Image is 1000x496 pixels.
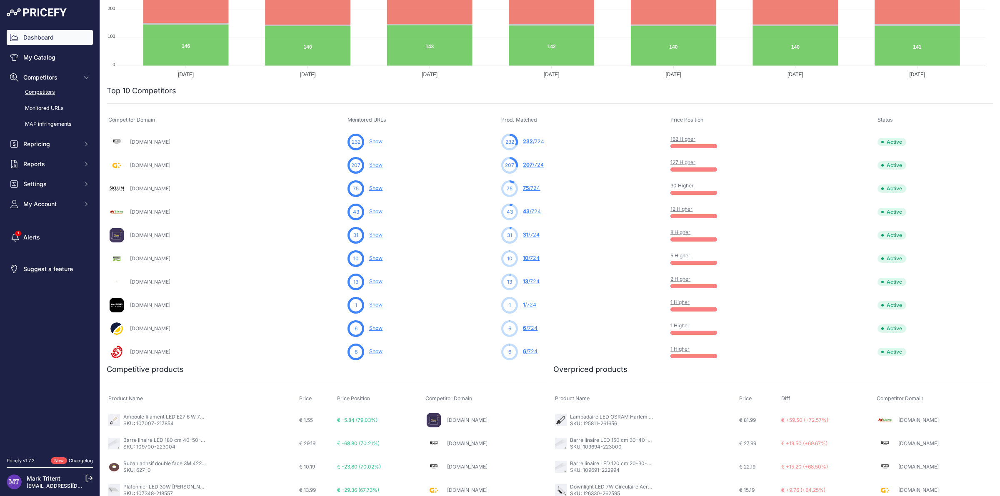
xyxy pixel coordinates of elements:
[337,395,370,401] span: Price Position
[570,437,687,443] a: Barre linaire LED 150 cm 30-40-50 W CCT solide
[123,444,207,450] p: SKU: 109700-223004
[7,157,93,172] button: Reports
[7,85,93,100] a: Competitors
[523,302,525,308] span: 1
[447,487,487,493] a: [DOMAIN_NAME]
[369,185,382,191] a: Show
[523,185,540,191] a: 75/724
[130,302,170,308] a: [DOMAIN_NAME]
[505,138,514,146] span: 232
[7,457,35,464] div: Pricefy v1.7.2
[27,475,60,482] a: Mark Tritent
[523,325,526,331] span: 6
[7,230,93,245] a: Alerts
[787,72,803,77] tspan: [DATE]
[369,232,382,238] a: Show
[425,395,472,401] span: Competitor Domain
[507,255,512,262] span: 10
[7,262,93,277] a: Suggest a feature
[570,484,751,490] a: Downlight LED 7W Circulaire Aero 130 lm/W Coupe Microprismatique 75 mm
[507,208,513,216] span: 43
[130,232,170,238] a: [DOMAIN_NAME]
[352,138,360,146] span: 232
[23,160,78,168] span: Reports
[670,229,690,235] a: 8 Higher
[523,255,540,261] a: 10/724
[877,278,906,286] span: Active
[508,348,511,356] span: 6
[523,138,533,145] span: 232
[7,50,93,65] a: My Catalog
[7,70,93,85] button: Competitors
[299,395,312,401] span: Price
[299,487,316,493] span: € 13.99
[27,483,114,489] a: [EMAIL_ADDRESS][DOMAIN_NAME]
[670,346,690,352] a: 1 Higher
[130,185,170,192] a: [DOMAIN_NAME]
[544,72,560,77] tspan: [DATE]
[910,72,925,77] tspan: [DATE]
[523,162,532,168] span: 207
[108,395,143,401] span: Product Name
[369,278,382,284] a: Show
[123,460,259,466] a: Ruban adhsif double face 3M 4229 33 m pour bandes LED
[555,395,590,401] span: Product Name
[447,440,487,446] a: [DOMAIN_NAME]
[130,255,170,262] a: [DOMAIN_NAME]
[23,180,78,188] span: Settings
[877,138,906,146] span: Active
[347,117,386,123] span: Monitored URLs
[353,232,358,239] span: 31
[337,440,380,446] span: € -68.80 (70.21%)
[369,302,382,308] a: Show
[877,208,906,216] span: Active
[7,137,93,152] button: Repricing
[553,364,627,375] h2: Overpriced products
[507,185,512,192] span: 75
[23,200,78,208] span: My Account
[898,417,939,423] a: [DOMAIN_NAME]
[781,464,828,470] span: € +15.20 (+68.50%)
[898,464,939,470] a: [DOMAIN_NAME]
[351,162,360,169] span: 207
[7,30,93,447] nav: Sidebar
[23,140,78,148] span: Repricing
[877,324,906,333] span: Active
[670,117,703,123] span: Price Position
[369,348,382,354] a: Show
[877,117,893,123] span: Status
[107,34,115,39] tspan: 100
[508,325,511,332] span: 6
[670,299,690,305] a: 1 Higher
[523,208,541,214] a: 43/724
[353,208,359,216] span: 43
[570,460,687,466] a: Barre linaire LED 120 cm 20-30-40 W CCT solide
[337,417,377,423] span: € -5.84 (79.03%)
[898,440,939,446] a: [DOMAIN_NAME]
[355,348,357,356] span: 6
[877,254,906,263] span: Active
[123,437,240,443] a: Barre linaire LED 180 cm 40-50-60 W CCT solide
[739,417,756,423] span: € 81.99
[523,162,544,168] a: 207/724
[877,301,906,309] span: Active
[123,414,224,420] a: Ampoule filament LED E27 6 W 720 lm A60
[337,487,379,493] span: € -29.36 (67.73%)
[130,349,170,355] a: [DOMAIN_NAME]
[523,348,537,354] a: 6/724
[299,464,315,470] span: € 10.19
[369,138,382,145] a: Show
[447,417,487,423] a: [DOMAIN_NAME]
[299,417,313,423] span: € 1.55
[739,440,756,446] span: € 27.99
[877,348,906,356] span: Active
[51,457,67,464] span: New
[130,139,170,145] a: [DOMAIN_NAME]
[523,232,528,238] span: 31
[670,322,690,329] a: 1 Higher
[523,278,528,284] span: 13
[112,62,115,67] tspan: 0
[877,184,906,193] span: Active
[670,159,695,165] a: 127 Higher
[507,232,512,239] span: 31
